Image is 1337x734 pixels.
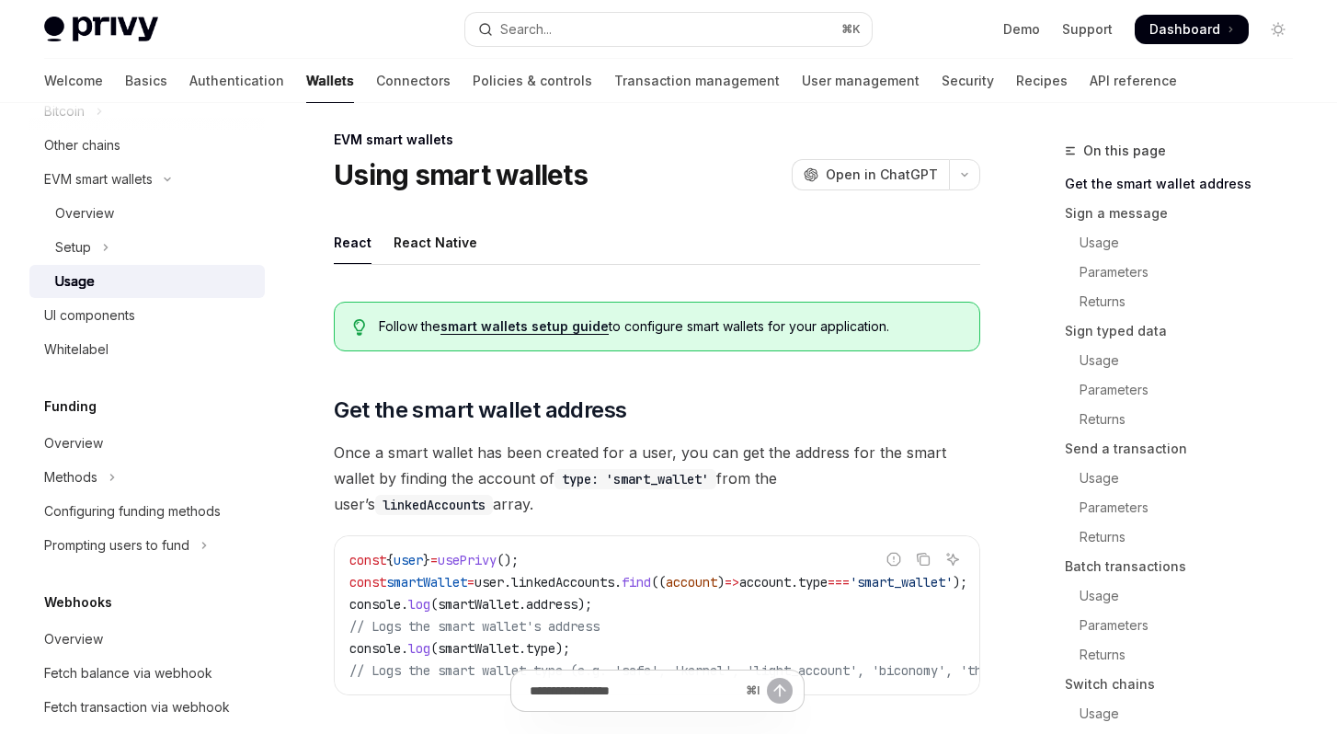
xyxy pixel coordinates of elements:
[526,640,555,657] span: type
[519,640,526,657] span: .
[942,59,994,103] a: Security
[526,596,577,613] span: address
[911,547,935,571] button: Copy the contents from the code block
[1065,699,1308,728] a: Usage
[44,304,135,327] div: UI components
[438,596,519,613] span: smartWallet
[430,552,438,568] span: =
[29,691,265,724] a: Fetch transaction via webhook
[1065,405,1308,434] a: Returns
[44,59,103,103] a: Welcome
[55,202,114,224] div: Overview
[1062,20,1113,39] a: Support
[1065,169,1308,199] a: Get the smart wallet address
[802,59,920,103] a: User management
[408,596,430,613] span: log
[349,662,1225,679] span: // Logs the smart wallet type (e.g. 'safe', 'kernel', 'light_account', 'biconomy', 'thirdweb', 'c...
[29,197,265,230] a: Overview
[798,574,828,591] span: type
[386,552,394,568] span: {
[29,657,265,690] a: Fetch balance via webhook
[29,529,265,562] button: Toggle Prompting users to fund section
[334,131,980,149] div: EVM smart wallets
[739,574,791,591] span: account
[941,547,965,571] button: Ask AI
[1065,316,1308,346] a: Sign typed data
[1065,493,1308,522] a: Parameters
[29,623,265,656] a: Overview
[1065,670,1308,699] a: Switch chains
[394,221,477,264] div: React Native
[1065,199,1308,228] a: Sign a message
[1065,228,1308,258] a: Usage
[349,618,600,635] span: // Logs the smart wallet's address
[1065,611,1308,640] a: Parameters
[29,495,265,528] a: Configuring funding methods
[430,596,438,613] span: (
[423,552,430,568] span: }
[530,671,738,711] input: Ask a question...
[474,574,504,591] span: user
[349,640,401,657] span: console
[334,221,371,264] div: React
[334,440,980,517] span: Once a smart wallet has been created for a user, you can get the address for the smart wallet by ...
[1090,59,1177,103] a: API reference
[408,640,430,657] span: log
[29,231,265,264] button: Toggle Setup section
[375,495,493,515] code: linkedAccounts
[438,552,497,568] span: usePrivy
[792,159,949,190] button: Open in ChatGPT
[1149,20,1220,39] span: Dashboard
[1065,640,1308,670] a: Returns
[717,574,725,591] span: )
[666,574,717,591] span: account
[29,461,265,494] button: Toggle Methods section
[826,166,938,184] span: Open in ChatGPT
[44,500,221,522] div: Configuring funding methods
[430,640,438,657] span: (
[29,299,265,332] a: UI components
[394,552,423,568] span: user
[1003,20,1040,39] a: Demo
[386,574,467,591] span: smartWallet
[953,574,967,591] span: );
[55,236,91,258] div: Setup
[44,396,97,418] h5: Funding
[379,317,961,336] span: Follow the to configure smart wallets for your application.
[497,552,519,568] span: ();
[651,574,666,591] span: ((
[467,574,474,591] span: =
[622,574,651,591] span: find
[504,574,511,591] span: .
[1263,15,1293,44] button: Toggle dark mode
[349,552,386,568] span: const
[1065,434,1308,464] a: Send a transaction
[44,338,109,361] div: Whitelabel
[44,134,120,156] div: Other chains
[29,129,265,162] a: Other chains
[1065,258,1308,287] a: Parameters
[554,469,716,489] code: type: 'smart_wallet'
[1065,522,1308,552] a: Returns
[29,333,265,366] a: Whitelabel
[767,678,793,704] button: Send message
[1065,375,1308,405] a: Parameters
[614,574,622,591] span: .
[725,574,739,591] span: =>
[1065,287,1308,316] a: Returns
[44,466,97,488] div: Methods
[1065,581,1308,611] a: Usage
[29,163,265,196] button: Toggle EVM smart wallets section
[577,596,592,613] span: );
[614,59,780,103] a: Transaction management
[1083,140,1166,162] span: On this page
[353,319,366,336] svg: Tip
[511,574,614,591] span: linkedAccounts
[189,59,284,103] a: Authentication
[349,596,401,613] span: console
[440,318,609,335] a: smart wallets setup guide
[55,270,95,292] div: Usage
[44,168,153,190] div: EVM smart wallets
[29,265,265,298] a: Usage
[44,432,103,454] div: Overview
